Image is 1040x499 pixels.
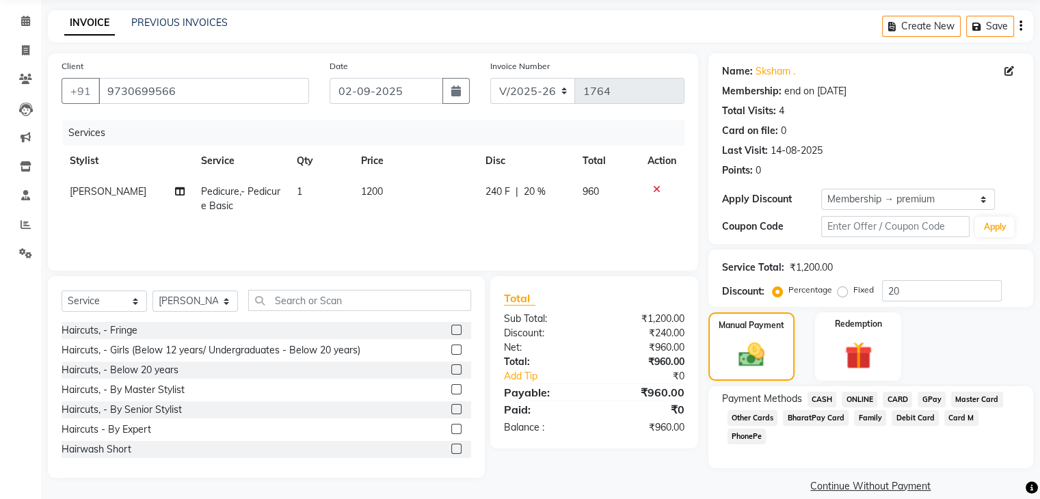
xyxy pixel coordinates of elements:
span: Total [504,291,535,306]
span: ONLINE [842,392,877,407]
span: 240 F [485,185,510,199]
input: Search or Scan [248,290,471,311]
div: Card on file: [722,124,778,138]
span: Other Cards [728,410,778,426]
label: Redemption [835,318,882,330]
th: Qty [289,146,353,176]
div: Payable: [494,384,594,401]
input: Enter Offer / Coupon Code [821,216,970,237]
span: PhonePe [728,429,766,444]
div: ₹240.00 [594,326,695,340]
th: Total [574,146,639,176]
div: ₹1,200.00 [790,260,833,275]
label: Date [330,60,348,72]
div: Points: [722,163,753,178]
img: _cash.svg [730,340,773,370]
label: Fixed [853,284,874,296]
div: ₹1,200.00 [594,312,695,326]
label: Client [62,60,83,72]
span: Master Card [951,392,1003,407]
span: 960 [583,185,599,198]
label: Percentage [788,284,832,296]
div: Total Visits: [722,104,776,118]
div: Discount: [722,284,764,299]
button: Create New [882,16,961,37]
button: Save [966,16,1014,37]
span: Pedicure,- Pedicure Basic [201,185,280,212]
div: Haircuts, - Fringe [62,323,137,338]
span: GPay [918,392,946,407]
span: 1 [297,185,302,198]
a: Add Tip [494,369,611,383]
a: Continue Without Payment [711,479,1030,494]
div: Paid: [494,401,594,418]
span: | [516,185,518,199]
span: Card M [944,410,978,426]
span: 1200 [361,185,383,198]
div: Service Total: [722,260,784,275]
button: Apply [975,217,1014,237]
span: CASH [808,392,837,407]
div: Total: [494,355,594,369]
div: Haircuts, - Girls (Below 12 years/ Undergraduates - Below 20 years) [62,343,360,358]
span: 20 % [524,185,546,199]
div: Net: [494,340,594,355]
div: Apply Discount [722,192,821,206]
label: Invoice Number [490,60,550,72]
span: Family [854,410,886,426]
div: 0 [781,124,786,138]
div: Discount: [494,326,594,340]
div: Haircuts, - Below 20 years [62,363,178,377]
img: _gift.svg [836,338,881,373]
div: Name: [722,64,753,79]
div: 0 [756,163,761,178]
div: 14-08-2025 [771,144,823,158]
div: Haircuts - By Expert [62,422,151,437]
span: CARD [883,392,912,407]
div: Services [63,120,695,146]
div: Last Visit: [722,144,768,158]
div: ₹0 [594,401,695,418]
div: ₹960.00 [594,340,695,355]
div: Membership: [722,84,782,98]
div: 4 [779,104,784,118]
span: BharatPay Card [783,410,849,426]
span: Debit Card [892,410,939,426]
div: Coupon Code [722,219,821,234]
th: Price [353,146,477,176]
div: ₹0 [611,369,694,383]
div: Balance : [494,420,594,435]
a: INVOICE [64,11,115,36]
label: Manual Payment [719,319,784,332]
div: Haircuts, - By Senior Stylist [62,403,182,417]
button: +91 [62,78,100,104]
a: Sksham . [756,64,795,79]
div: Sub Total: [494,312,594,326]
div: ₹960.00 [594,420,695,435]
div: end on [DATE] [784,84,846,98]
div: ₹960.00 [594,384,695,401]
div: Hairwash Short [62,442,131,457]
a: PREVIOUS INVOICES [131,16,228,29]
span: [PERSON_NAME] [70,185,146,198]
input: Search by Name/Mobile/Email/Code [98,78,309,104]
th: Action [639,146,684,176]
div: Haircuts, - By Master Stylist [62,383,185,397]
th: Stylist [62,146,193,176]
div: ₹960.00 [594,355,695,369]
span: Payment Methods [722,392,802,406]
th: Service [193,146,289,176]
th: Disc [477,146,574,176]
